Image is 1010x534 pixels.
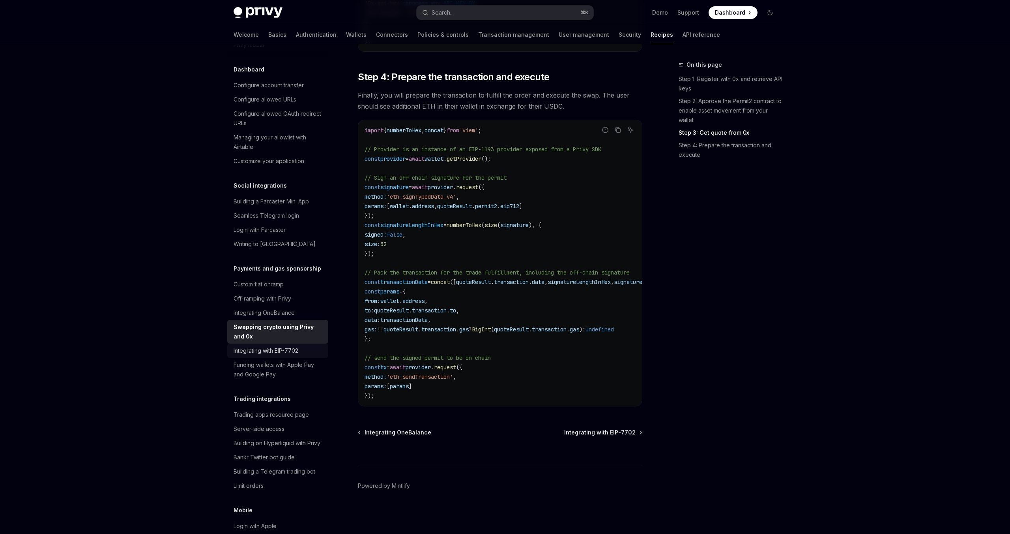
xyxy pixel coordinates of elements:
[409,307,412,314] span: .
[227,107,328,130] a: Configure allowed OAuth redirect URLs
[447,222,481,229] span: numberToHex
[234,424,284,434] div: Server-side access
[234,481,264,491] div: Limit orders
[417,25,469,44] a: Policies & controls
[234,25,259,44] a: Welcome
[227,78,328,92] a: Configure account transfer
[570,326,579,333] span: gas
[359,429,431,436] a: Integrating OneBalance
[365,203,387,210] span: params:
[365,326,377,333] span: gas:
[227,422,328,436] a: Server-side access
[402,231,406,238] span: ,
[390,364,406,371] span: await
[456,193,459,200] span: ,
[434,364,456,371] span: request
[406,155,409,162] span: =
[234,197,309,206] div: Building a Farcaster Mini App
[453,373,456,380] span: ,
[365,354,491,361] span: // send the signed permit to be on-chain
[421,326,456,333] span: transaction
[409,203,412,210] span: .
[234,360,324,379] div: Funding wallets with Apple Pay and Google Pay
[387,373,453,380] span: 'eth_sendTransaction'
[234,109,324,128] div: Configure allowed OAuth redirect URLs
[679,126,783,139] a: Step 3: Get quote from 0x
[234,133,324,152] div: Managing your allowlist with Airtable
[365,297,380,305] span: from:
[469,326,472,333] span: ?
[425,155,443,162] span: wallet
[380,316,428,323] span: transactionData
[500,203,519,210] span: eip712
[399,297,402,305] span: .
[380,241,387,248] span: 32
[365,146,601,153] span: // Provider is an instance of an EIP-1193 provider exposed from a Privy SDK
[456,326,459,333] span: .
[409,155,425,162] span: await
[579,326,582,333] span: )
[234,95,296,104] div: Configure allowed URLs
[679,95,783,126] a: Step 2: Approve the Permit2 contract to enable asset movement from your wallet
[459,326,469,333] span: gas
[529,222,541,229] span: ), {
[443,155,447,162] span: .
[431,364,434,371] span: .
[494,278,529,286] span: transaction
[227,237,328,251] a: Writing to [GEOGRAPHIC_DATA]
[453,184,456,191] span: .
[365,231,387,238] span: signed:
[227,464,328,479] a: Building a Telegram trading bot
[497,203,500,210] span: .
[234,181,287,190] h5: Social integrations
[365,373,387,380] span: method:
[519,203,522,210] span: ]
[491,326,494,333] span: (
[764,6,776,19] button: Toggle dark mode
[380,297,399,305] span: wallet
[651,25,673,44] a: Recipes
[358,71,549,83] span: Step 4: Prepare the transaction and execute
[380,288,399,295] span: params
[365,288,380,295] span: const
[459,127,478,134] span: 'viem'
[450,278,456,286] span: ([
[428,278,431,286] span: =
[491,278,494,286] span: .
[234,438,320,448] div: Building on Hyperliquid with Privy
[614,278,642,286] span: signature
[529,326,532,333] span: .
[387,383,390,390] span: [
[365,184,380,191] span: const
[365,392,374,399] span: });
[478,25,549,44] a: Transaction management
[365,155,380,162] span: const
[686,60,722,70] span: On this page
[234,506,252,515] h5: Mobile
[652,9,668,17] a: Demo
[227,450,328,464] a: Bankr Twitter bot guide
[234,308,295,318] div: Integrating OneBalance
[227,408,328,422] a: Trading apps resource page
[532,278,544,286] span: data
[402,297,425,305] span: address
[406,364,431,371] span: provider
[227,436,328,450] a: Building on Hyperliquid with Privy
[227,358,328,382] a: Funding wallets with Apple Pay and Google Pay
[365,241,380,248] span: size:
[402,288,406,295] span: {
[346,25,367,44] a: Wallets
[383,127,387,134] span: {
[227,320,328,344] a: Swapping crypto using Privy and 0x
[412,184,428,191] span: await
[234,467,315,476] div: Building a Telegram trading bot
[456,364,462,371] span: ({
[387,203,390,210] span: [
[365,174,507,181] span: // Sign an off-chain signature for the permit
[227,519,328,533] a: Login with Apple
[456,278,491,286] span: quoteResult
[365,222,380,229] span: const
[432,8,454,17] div: Search...
[365,429,431,436] span: Integrating OneBalance
[296,25,337,44] a: Authentication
